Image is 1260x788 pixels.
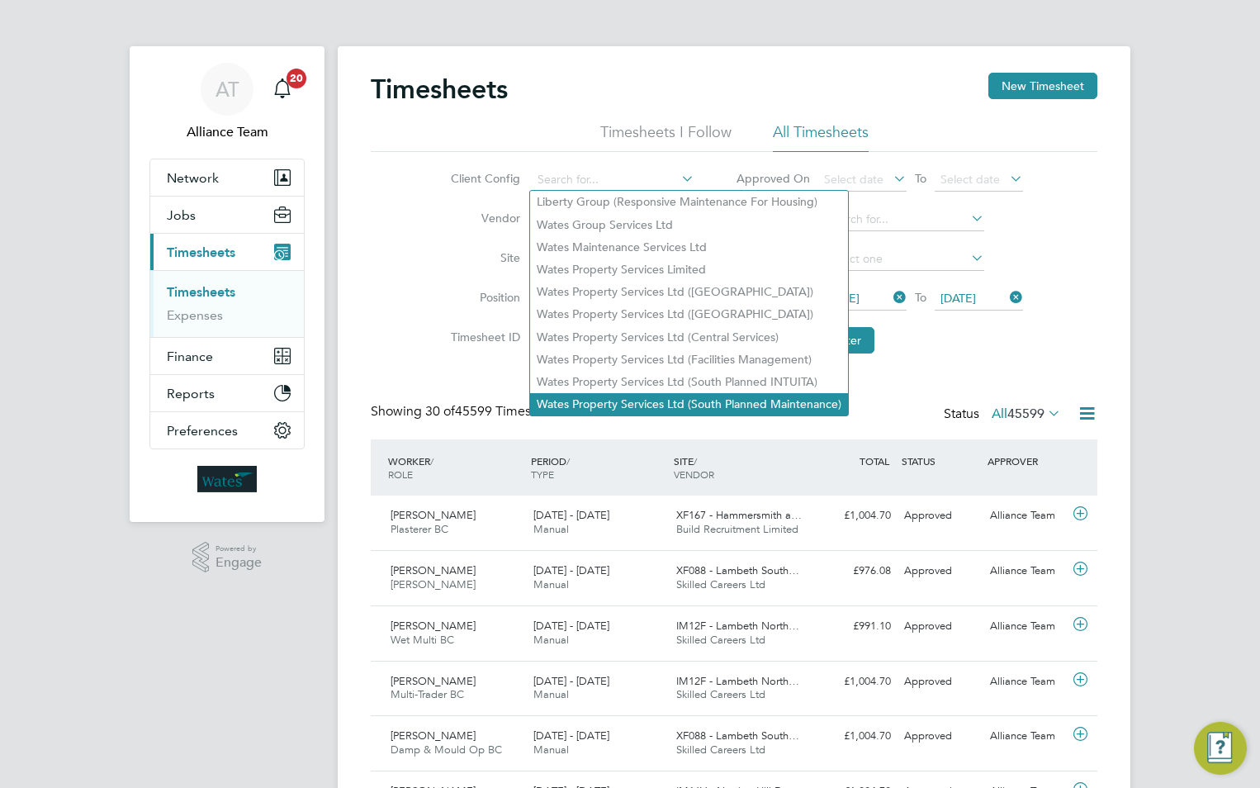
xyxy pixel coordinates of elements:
[150,197,304,233] button: Jobs
[391,522,448,536] span: Plasterer BC
[150,159,304,196] button: Network
[676,522,798,536] span: Build Recruitment Limited
[1007,406,1044,422] span: 45599
[988,73,1097,99] button: New Timesheet
[670,446,812,489] div: SITE
[812,723,898,750] div: £1,004.70
[940,291,976,306] span: [DATE]
[694,454,697,468] span: /
[822,248,984,271] input: Select one
[371,73,508,106] h2: Timesheets
[533,687,569,701] span: Manual
[676,563,799,577] span: XF088 - Lambeth South…
[530,371,848,393] li: Wates Property Services Ltd (South Planned INTUITA)
[149,63,305,142] a: ATAlliance Team
[532,169,694,192] input: Search for...
[531,468,554,481] span: TYPE
[167,423,238,439] span: Preferences
[266,63,299,116] a: 20
[197,466,257,492] img: wates-logo-retina.png
[898,502,983,529] div: Approved
[533,522,569,536] span: Manual
[983,558,1069,585] div: Alliance Team
[530,191,848,213] li: Liberty Group (Responsive Maintenance For Housing)
[824,172,883,187] span: Select date
[167,207,196,223] span: Jobs
[530,326,848,349] li: Wates Property Services Ltd (Central Services)
[446,290,520,305] label: Position
[676,729,799,743] span: XF088 - Lambeth South…
[940,172,1000,187] span: Select date
[812,668,898,695] div: £1,004.70
[384,446,527,489] div: WORKER
[533,633,569,647] span: Manual
[736,171,810,186] label: Approved On
[167,284,235,300] a: Timesheets
[391,619,476,633] span: [PERSON_NAME]
[167,349,213,364] span: Finance
[533,508,609,522] span: [DATE] - [DATE]
[530,259,848,281] li: Wates Property Services Limited
[149,122,305,142] span: Alliance Team
[676,508,802,522] span: XF167 - Hammersmith a…
[1194,722,1247,775] button: Engage Resource Center
[425,403,563,420] span: 45599 Timesheets
[530,393,848,415] li: Wates Property Services Ltd (South Planned Maintenance)
[391,563,476,577] span: [PERSON_NAME]
[676,743,765,757] span: Skilled Careers Ltd
[600,122,732,152] li: Timesheets I Follow
[983,613,1069,640] div: Alliance Team
[676,674,799,688] span: IM12F - Lambeth North…
[371,403,566,420] div: Showing
[446,211,520,225] label: Vendor
[983,502,1069,529] div: Alliance Team
[983,723,1069,750] div: Alliance Team
[674,468,714,481] span: VENDOR
[150,338,304,374] button: Finance
[391,577,476,591] span: [PERSON_NAME]
[446,250,520,265] label: Site
[860,454,889,468] span: TOTAL
[676,687,765,701] span: Skilled Careers Ltd
[167,170,219,186] span: Network
[150,375,304,411] button: Reports
[425,403,455,420] span: 30 of
[992,406,1061,422] label: All
[391,729,476,743] span: [PERSON_NAME]
[527,446,670,489] div: PERIOD
[944,403,1064,426] div: Status
[388,468,413,481] span: ROLE
[910,287,931,308] span: To
[898,446,983,476] div: STATUS
[812,502,898,529] div: £1,004.70
[446,171,520,186] label: Client Config
[150,270,304,337] div: Timesheets
[216,78,239,100] span: AT
[812,613,898,640] div: £991.10
[391,633,454,647] span: Wet Multi BC
[910,168,931,189] span: To
[530,349,848,371] li: Wates Property Services Ltd (Facilities Management)
[391,508,476,522] span: [PERSON_NAME]
[812,558,898,585] div: £976.08
[533,743,569,757] span: Manual
[533,577,569,591] span: Manual
[530,303,848,325] li: Wates Property Services Ltd ([GEOGRAPHIC_DATA])
[130,46,324,522] nav: Main navigation
[216,556,262,570] span: Engage
[149,466,305,492] a: Go to home page
[287,69,306,88] span: 20
[566,454,570,468] span: /
[216,542,262,556] span: Powered by
[150,412,304,449] button: Preferences
[898,668,983,695] div: Approved
[983,446,1069,476] div: APPROVER
[391,687,464,701] span: Multi-Trader BC
[983,668,1069,695] div: Alliance Team
[530,281,848,303] li: Wates Property Services Ltd ([GEOGRAPHIC_DATA])
[533,619,609,633] span: [DATE] - [DATE]
[167,244,235,260] span: Timesheets
[898,723,983,750] div: Approved
[530,214,848,236] li: Wates Group Services Ltd
[773,122,869,152] li: All Timesheets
